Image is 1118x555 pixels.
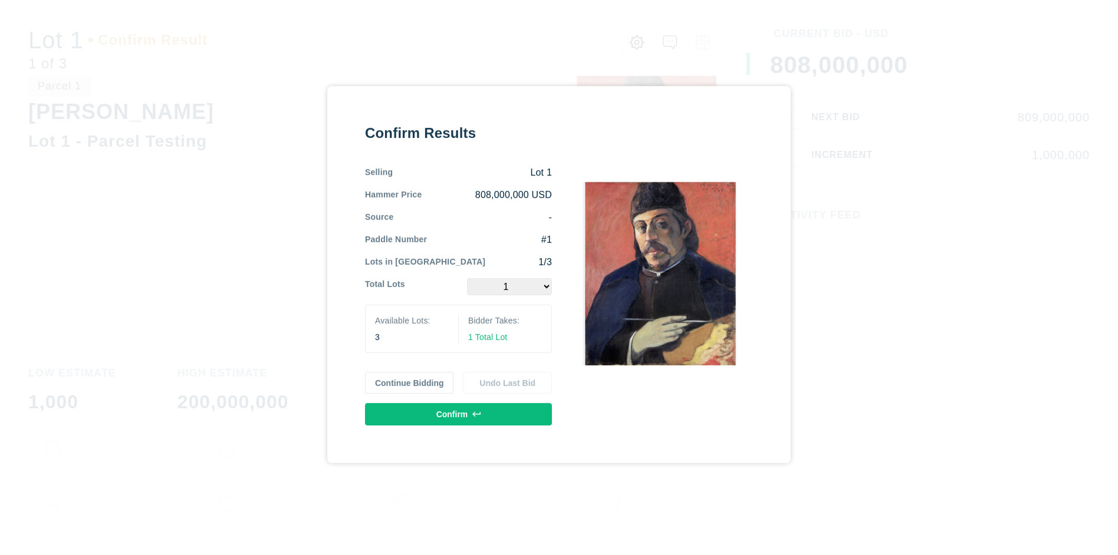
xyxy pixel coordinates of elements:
div: Selling [365,169,393,182]
div: Paddle Number [365,236,427,249]
div: - [394,214,552,227]
div: Bidder Takes: [468,318,542,329]
div: Lot 1 [393,169,552,182]
div: 1/3 [485,259,552,272]
div: Lots in [GEOGRAPHIC_DATA] [365,259,485,272]
div: 808,000,000 USD [422,191,552,204]
button: Continue Bidding [365,375,454,397]
div: Confirm Results [365,127,552,146]
div: 3 [375,334,449,346]
span: 1 Total Lot [468,335,507,345]
button: Undo Last Bid [463,375,552,397]
div: Source [365,214,394,227]
div: #1 [427,236,552,249]
div: Hammer Price [365,191,422,204]
button: Confirm [365,406,552,428]
div: Total Lots [365,281,405,298]
div: Available Lots: [375,318,449,329]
